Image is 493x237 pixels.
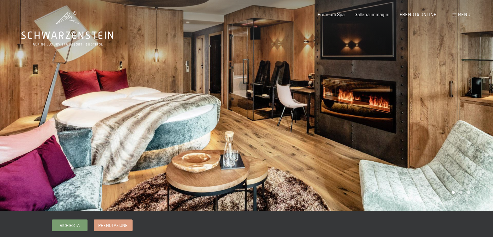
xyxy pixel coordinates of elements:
[318,12,345,17] a: Premium Spa
[355,12,390,17] a: Galleria immagini
[94,220,132,231] a: Prenotazione
[400,12,437,17] a: PRENOTA ONLINE
[60,222,80,228] span: Richiesta
[458,12,470,17] span: Menu
[52,220,87,231] a: Richiesta
[98,222,128,228] span: Prenotazione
